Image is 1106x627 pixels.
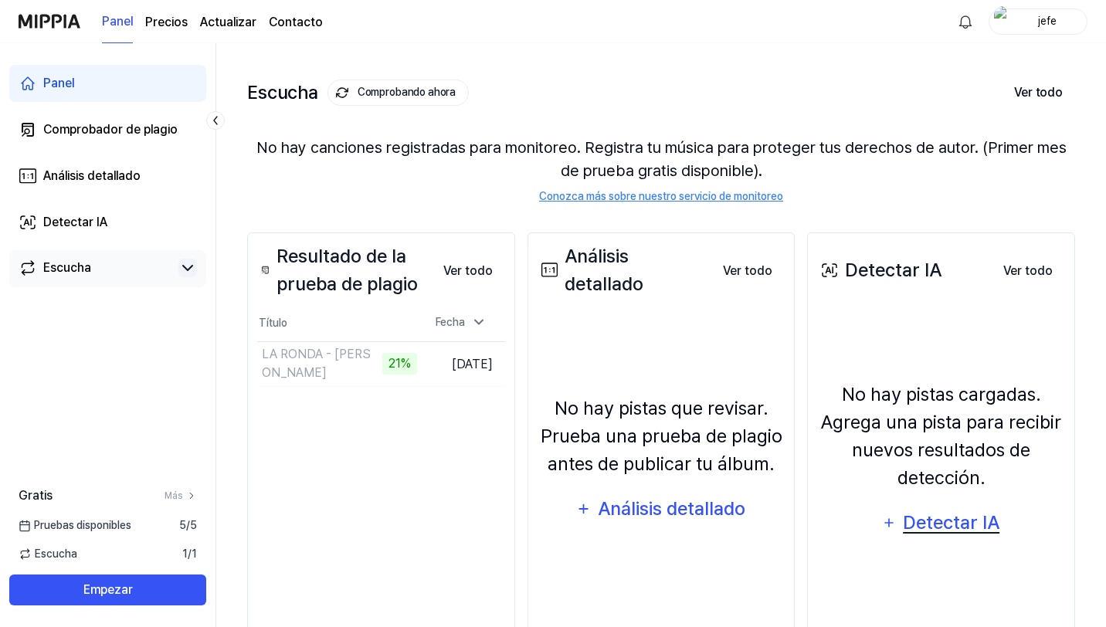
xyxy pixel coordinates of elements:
[443,263,493,278] font: Ver todo
[19,488,53,503] font: Gratis
[43,215,107,229] font: Detectar IA
[182,547,188,560] font: 1
[452,357,493,371] font: [DATE]
[188,547,192,560] font: /
[335,86,348,100] img: Icono de monitoreo
[9,574,206,605] button: Empezar
[989,8,1087,35] button: perfiljefe
[598,497,745,520] font: Análisis detallado
[994,6,1013,37] img: perfil
[43,168,141,183] font: Análisis detallado
[821,383,1061,489] font: No hay pistas cargadas. Agrega una pista para recibir nuevos resultados de detección.
[102,14,133,29] font: Panel
[35,547,77,560] font: Escucha
[711,255,785,286] a: Ver todo
[262,347,371,380] font: LA RONDA - [PERSON_NAME]
[276,245,418,295] font: Resultado de la prueba de plagio
[145,15,188,29] font: Precios
[388,356,411,371] font: 21%
[845,259,941,281] font: Detectar IA
[34,519,131,531] font: Pruebas disponibles
[9,111,206,148] a: Comprobador de plagio
[1003,263,1053,278] font: Ver todo
[269,15,323,29] font: Contacto
[43,122,178,137] font: Comprobador de plagio
[190,519,197,531] font: 5
[247,81,318,103] font: Escucha
[179,519,186,531] font: 5
[327,80,469,106] button: Comprobando ahora
[43,76,74,90] font: Panel
[431,256,505,286] button: Ver todo
[711,256,785,286] button: Ver todo
[83,582,133,597] font: Empezar
[991,255,1065,286] a: Ver todo
[145,13,188,32] a: Precios
[256,138,1067,180] font: No hay canciones registradas para monitoreo. Registra tu música para proteger tus derechos de aut...
[1014,85,1063,100] font: Ver todo
[436,316,465,328] font: Fecha
[9,158,206,195] a: Análisis detallado
[541,397,782,475] font: No hay pistas que revisar. Prueba una prueba de plagio antes de publicar tu álbum.
[539,188,783,205] a: Conozca más sobre nuestro servicio de monitoreo
[186,519,190,531] font: /
[723,263,772,278] font: Ver todo
[192,547,197,560] font: 1
[19,259,172,277] a: Escucha
[431,255,505,286] a: Ver todo
[165,489,197,503] a: Más
[1038,15,1056,27] font: jefe
[956,12,975,31] img: 알림
[165,490,183,501] font: Más
[903,511,999,534] font: Detectar IA
[991,256,1065,286] button: Ver todo
[565,245,643,295] font: Análisis detallado
[200,13,256,32] a: Actualizar
[269,13,323,32] a: Contacto
[102,1,133,43] a: Panel
[259,317,287,329] font: Título
[1002,76,1075,109] button: Ver todo
[539,190,783,202] font: Conozca más sobre nuestro servicio de monitoreo
[9,204,206,241] a: Detectar IA
[200,15,256,29] font: Actualizar
[358,86,456,98] font: Comprobando ahora
[43,260,91,275] font: Escucha
[566,490,755,527] button: Análisis detallado
[9,65,206,102] a: Panel
[872,504,1010,541] button: Detectar IA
